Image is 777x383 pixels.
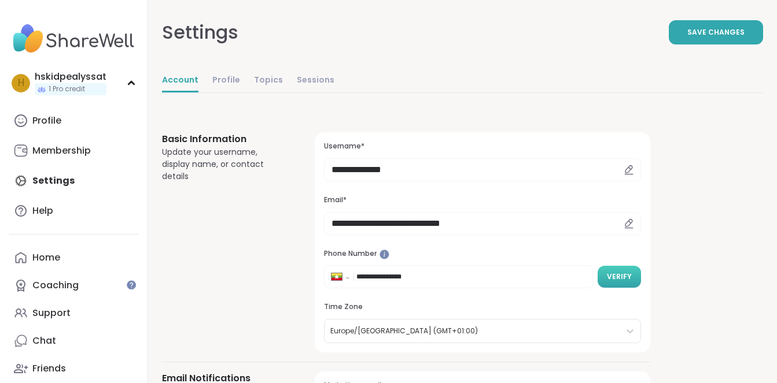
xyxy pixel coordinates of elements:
span: 1 Pro credit [49,84,85,94]
h3: Phone Number [324,249,641,259]
h3: Time Zone [324,302,641,312]
div: Support [32,307,71,319]
div: Membership [32,144,91,157]
a: Help [9,197,138,225]
iframe: Spotlight [127,280,136,289]
a: Home [9,244,138,272]
a: Account [162,69,198,92]
div: hskidpealyssat [35,70,106,83]
div: Profile [32,114,61,127]
h3: Username* [324,142,641,151]
span: h [18,76,24,91]
button: Save Changes [669,20,763,44]
button: Verify [598,266,641,288]
div: Help [32,204,53,217]
a: Profile [212,69,240,92]
div: Coaching [32,279,79,292]
h3: Basic Information [162,132,287,146]
img: ShareWell Nav Logo [9,18,138,59]
a: Profile [9,107,138,135]
div: Chat [32,334,56,347]
div: Settings [162,18,238,46]
a: Support [9,299,138,327]
a: Chat [9,327,138,355]
a: Topics [254,69,283,92]
span: Save Changes [687,27,745,38]
a: Sessions [297,69,334,92]
h3: Email* [324,195,641,205]
a: Membership [9,137,138,165]
a: Friends [9,355,138,382]
span: Verify [607,272,632,282]
div: Friends [32,362,66,375]
div: Home [32,251,60,264]
a: Coaching [9,272,138,299]
div: Update your username, display name, or contact details [162,146,287,183]
iframe: Spotlight [380,250,389,259]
